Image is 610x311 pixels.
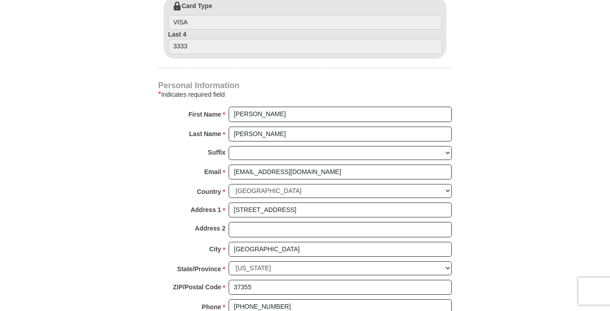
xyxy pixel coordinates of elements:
strong: State/Province [177,263,221,275]
strong: City [209,243,221,255]
strong: Country [197,185,221,198]
strong: First Name [188,108,221,121]
label: Card Type [168,1,442,30]
input: Card Type [168,15,442,30]
div: Indicates required field [158,89,452,100]
strong: Address 2 [195,222,225,235]
strong: Last Name [189,127,221,140]
strong: Address 1 [191,203,221,216]
input: Last 4 [168,39,442,54]
strong: ZIP/Postal Code [173,281,221,293]
strong: Email [204,165,221,178]
strong: Suffix [208,146,225,159]
label: Last 4 [168,30,442,54]
h4: Personal Information [158,82,452,89]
